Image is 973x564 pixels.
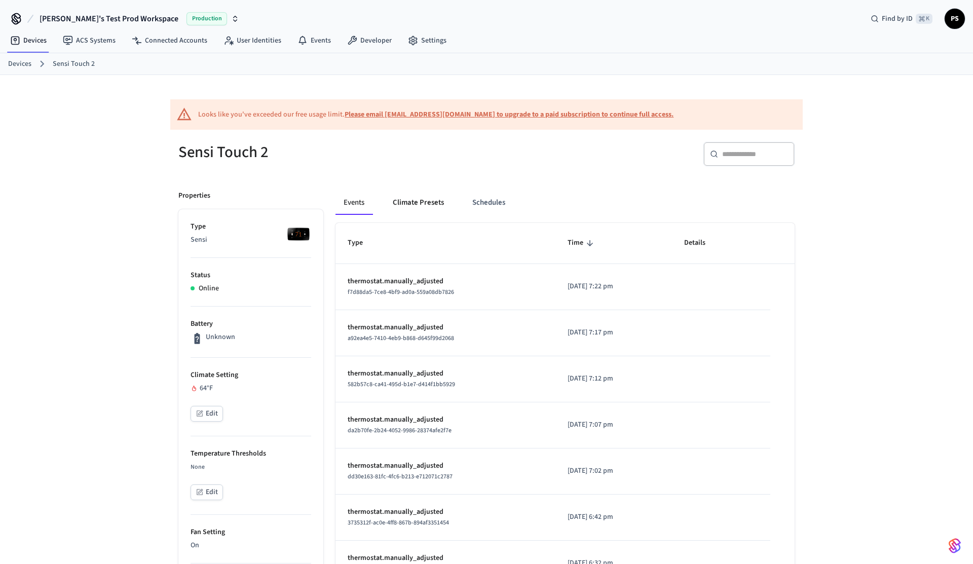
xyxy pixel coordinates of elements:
p: thermostat.manually_adjusted [348,507,543,517]
span: dd30e163-81fc-4fc6-b213-e712071c2787 [348,472,453,481]
p: [DATE] 7:17 pm [568,327,660,338]
span: a92ea4e5-7410-4eb9-b868-d645f99d2068 [348,334,454,343]
a: ACS Systems [55,31,124,50]
p: Unknown [206,332,235,343]
button: Schedules [464,191,513,215]
p: thermostat.manually_adjusted [348,368,543,379]
span: None [191,463,205,471]
span: Details [684,235,719,251]
span: Find by ID [882,14,913,24]
button: Climate Presets [385,191,452,215]
p: Fan Setting [191,527,311,538]
span: 3735312f-ac0e-4ff8-867b-894af3351454 [348,518,449,527]
a: Devices [8,59,31,69]
p: Battery [191,319,311,329]
p: thermostat.manually_adjusted [348,553,543,563]
button: Edit [191,406,223,422]
p: thermostat.manually_adjusted [348,461,543,471]
p: [DATE] 7:12 pm [568,373,660,384]
img: SeamLogoGradient.69752ec5.svg [949,538,961,554]
div: 64°F [191,383,311,394]
button: Events [335,191,372,215]
h5: Sensi Touch 2 [178,142,480,163]
a: Sensi Touch 2 [53,59,95,69]
span: Production [186,12,227,25]
a: Developer [339,31,400,50]
span: f7d88da5-7ce8-4bf9-ad0a-559a08db7826 [348,288,454,296]
span: [PERSON_NAME]'s Test Prod Workspace [40,13,178,25]
span: 582b57c8-ca41-495d-b1e7-d414f1bb5929 [348,380,455,389]
p: [DATE] 7:02 pm [568,466,660,476]
div: Looks like you've exceeded our free usage limit. [198,109,673,120]
a: Events [289,31,339,50]
span: PS [946,10,964,28]
span: Type [348,235,376,251]
a: Connected Accounts [124,31,215,50]
p: [DATE] 7:07 pm [568,420,660,430]
span: ⌘ K [916,14,932,24]
p: thermostat.manually_adjusted [348,415,543,425]
p: Temperature Thresholds [191,448,311,459]
p: Properties [178,191,210,201]
a: Please email [EMAIL_ADDRESS][DOMAIN_NAME] to upgrade to a paid subscription to continue full access. [345,109,673,120]
p: Online [199,283,219,294]
a: Settings [400,31,455,50]
p: Sensi [191,235,311,245]
img: Sensi Touch 2 Smart Thermostat (Black) [286,221,311,247]
p: Type [191,221,311,232]
span: Time [568,235,596,251]
p: thermostat.manually_adjusted [348,322,543,333]
p: thermostat.manually_adjusted [348,276,543,287]
button: Edit [191,484,223,500]
p: [DATE] 6:42 pm [568,512,660,522]
span: da2b70fe-2b24-4052-9986-28374afe2f7e [348,426,452,435]
p: Climate Setting [191,370,311,381]
p: Status [191,270,311,281]
a: Devices [2,31,55,50]
a: User Identities [215,31,289,50]
p: [DATE] 7:22 pm [568,281,660,292]
p: On [191,540,311,551]
div: Find by ID⌘ K [863,10,941,28]
button: PS [945,9,965,29]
